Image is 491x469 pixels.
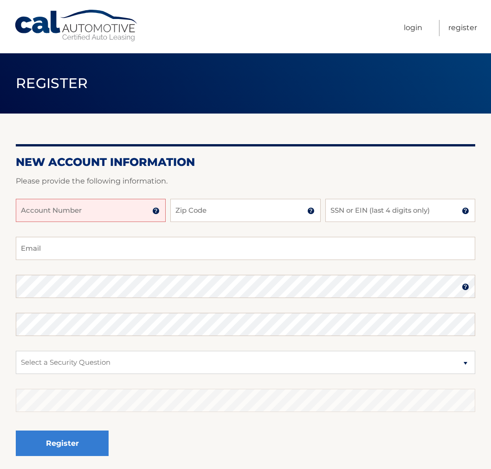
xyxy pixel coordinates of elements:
[404,20,422,36] a: Login
[16,431,109,456] button: Register
[307,207,315,215] img: tooltip.svg
[170,199,320,222] input: Zip Code
[152,207,160,215] img: tooltip.svg
[462,207,469,215] img: tooltip.svg
[16,199,166,222] input: Account Number
[448,20,477,36] a: Register
[16,155,475,169] h2: New Account Information
[16,175,475,188] p: Please provide the following information.
[325,199,475,222] input: SSN or EIN (last 4 digits only)
[16,237,475,260] input: Email
[14,9,139,42] a: Cal Automotive
[462,283,469,291] img: tooltip.svg
[16,75,88,92] span: Register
